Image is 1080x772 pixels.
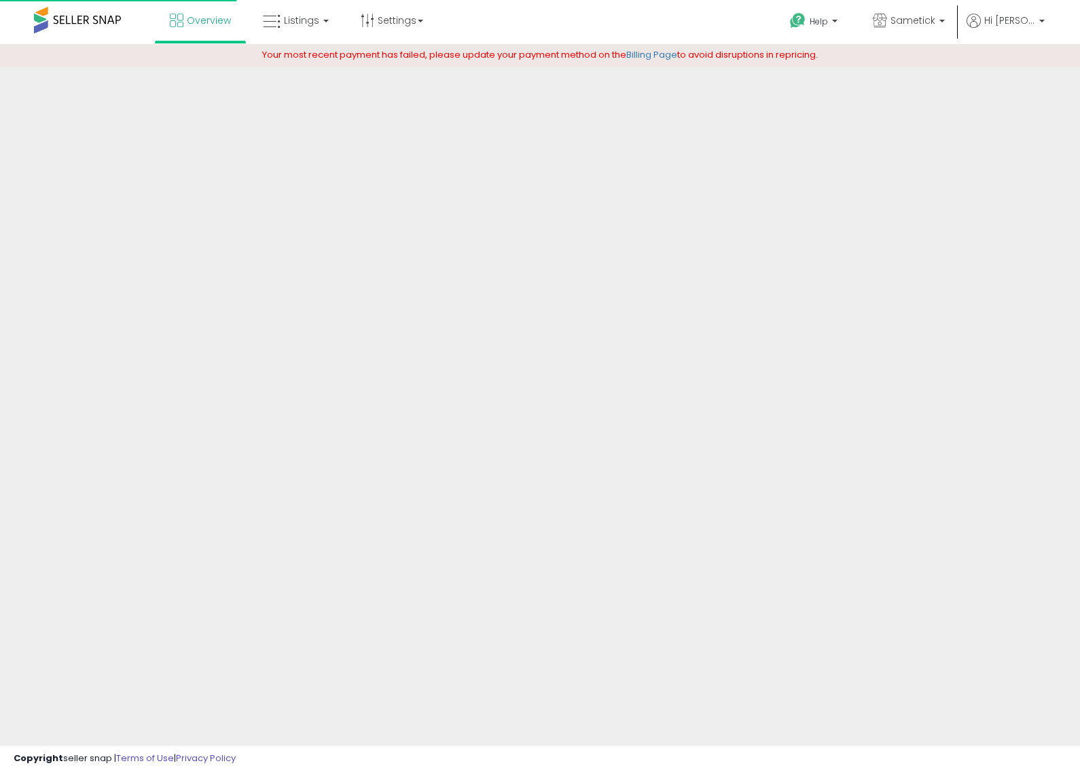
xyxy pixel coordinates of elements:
span: Your most recent payment has failed, please update your payment method on the to avoid disruption... [262,48,818,61]
i: Get Help [789,12,806,29]
span: Sametick [890,14,935,27]
a: Help [779,2,851,44]
span: Help [810,16,828,27]
a: Hi [PERSON_NAME] [967,14,1045,44]
a: Billing Page [626,48,677,61]
span: Listings [284,14,319,27]
span: Overview [187,14,231,27]
span: Hi [PERSON_NAME] [984,14,1035,27]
